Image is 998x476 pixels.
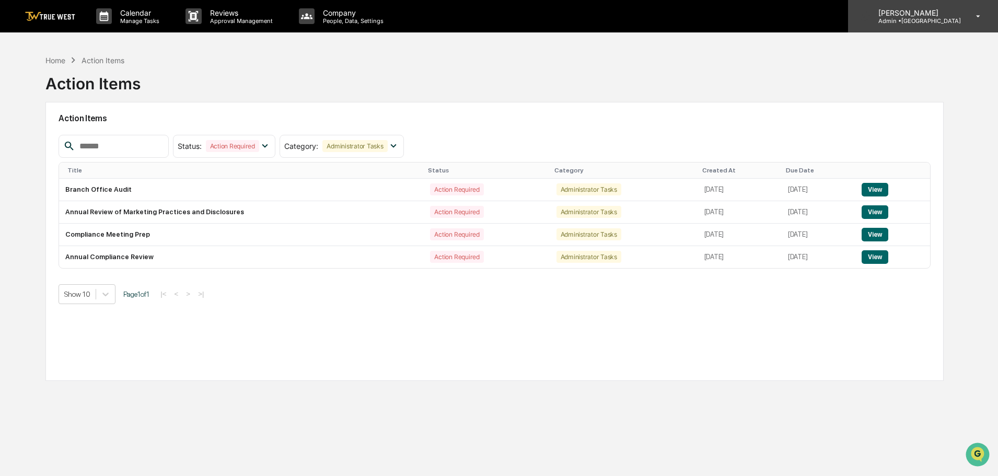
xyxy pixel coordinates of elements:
[556,228,621,240] div: Administrator Tasks
[112,8,165,17] p: Calendar
[123,290,149,298] span: Page 1 of 1
[430,251,483,263] div: Action Required
[862,228,888,241] button: View
[87,142,90,150] span: •
[862,230,888,238] a: View
[112,17,165,25] p: Manage Tasks
[10,132,27,149] img: Tammy Steffen
[47,90,144,99] div: We're available if you need us!
[22,80,41,99] img: 8933085812038_c878075ebb4cc5468115_72.jpg
[21,234,66,244] span: Data Lookup
[556,206,621,218] div: Administrator Tasks
[6,229,70,248] a: 🔎Data Lookup
[59,179,424,201] td: Branch Office Audit
[202,8,278,17] p: Reviews
[6,210,72,228] a: 🖐️Preclearance
[428,167,546,174] div: Status
[86,214,130,224] span: Attestations
[10,235,19,243] div: 🔎
[206,140,259,152] div: Action Required
[965,442,993,470] iframe: Open customer support
[92,170,114,179] span: [DATE]
[862,250,888,264] button: View
[162,114,190,126] button: See all
[782,246,855,268] td: [DATE]
[195,289,207,298] button: >|
[92,142,114,150] span: [DATE]
[82,56,124,65] div: Action Items
[702,167,777,174] div: Created At
[870,8,961,17] p: [PERSON_NAME]
[862,185,888,193] a: View
[21,214,67,224] span: Preclearance
[430,183,483,195] div: Action Required
[74,259,126,267] a: Powered byPylon
[430,228,483,240] div: Action Required
[556,183,621,195] div: Administrator Tasks
[782,179,855,201] td: [DATE]
[870,17,961,25] p: Admin • [GEOGRAPHIC_DATA]
[556,251,621,263] div: Administrator Tasks
[10,116,70,124] div: Past conversations
[104,259,126,267] span: Pylon
[47,80,171,90] div: Start new chat
[698,201,782,224] td: [DATE]
[862,253,888,261] a: View
[59,113,931,123] h2: Action Items
[862,208,888,216] a: View
[10,160,27,177] img: Tammy Steffen
[322,140,387,152] div: Administrator Tasks
[698,224,782,246] td: [DATE]
[59,246,424,268] td: Annual Compliance Review
[76,215,84,223] div: 🗄️
[315,8,389,17] p: Company
[178,83,190,96] button: Start new chat
[202,17,278,25] p: Approval Management
[178,142,202,150] span: Status :
[554,167,694,174] div: Category
[698,179,782,201] td: [DATE]
[87,170,90,179] span: •
[72,210,134,228] a: 🗄️Attestations
[45,56,65,65] div: Home
[32,170,85,179] span: [PERSON_NAME]
[59,201,424,224] td: Annual Review of Marketing Practices and Disclosures
[59,224,424,246] td: Compliance Meeting Prep
[45,66,141,93] div: Action Items
[862,183,888,196] button: View
[862,205,888,219] button: View
[430,206,483,218] div: Action Required
[10,215,19,223] div: 🖐️
[171,289,182,298] button: <
[183,289,193,298] button: >
[10,22,190,39] p: How can we help?
[782,201,855,224] td: [DATE]
[782,224,855,246] td: [DATE]
[32,142,85,150] span: [PERSON_NAME]
[786,167,851,174] div: Due Date
[284,142,318,150] span: Category :
[157,289,169,298] button: |<
[67,167,420,174] div: Title
[698,246,782,268] td: [DATE]
[10,80,29,99] img: 1746055101610-c473b297-6a78-478c-a979-82029cc54cd1
[315,17,389,25] p: People, Data, Settings
[25,11,75,21] img: logo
